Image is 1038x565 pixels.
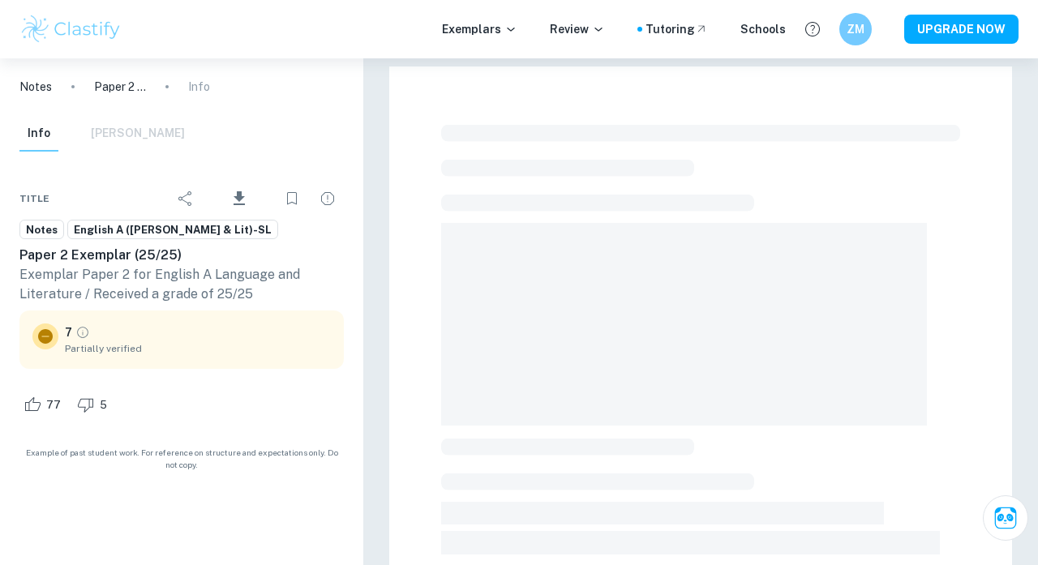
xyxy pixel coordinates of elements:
span: Title [19,191,49,206]
span: Partially verified [65,341,331,356]
p: Exemplars [442,20,517,38]
div: Share [169,182,202,215]
p: 7 [65,323,72,341]
button: Help and Feedback [799,15,826,43]
button: Ask Clai [983,495,1028,541]
span: 5 [91,397,116,413]
a: Notes [19,78,52,96]
span: 77 [37,397,70,413]
button: ZM [839,13,872,45]
span: English A ([PERSON_NAME] & Lit)-SL [68,222,277,238]
a: Notes [19,220,64,240]
img: Clastify logo [19,13,122,45]
a: Tutoring [646,20,708,38]
span: Example of past student work. For reference on structure and expectations only. Do not copy. [19,447,344,471]
span: Notes [20,222,63,238]
div: Report issue [311,182,344,215]
div: Bookmark [276,182,308,215]
p: Paper 2 Exemplar (25/25) [94,78,146,96]
div: Download [205,178,272,220]
a: Schools [740,20,786,38]
h6: Paper 2 Exemplar (25/25) [19,246,344,265]
a: English A ([PERSON_NAME] & Lit)-SL [67,220,278,240]
div: Like [19,392,70,417]
h6: ZM [847,20,865,38]
div: Dislike [73,392,116,417]
button: UPGRADE NOW [904,15,1019,44]
p: Exemplar Paper 2 for English A Language and Literature / Received a grade of 25/25 [19,265,344,304]
button: Info [19,116,58,152]
a: Grade partially verified [75,325,90,340]
p: Review [550,20,605,38]
p: Info [188,78,210,96]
